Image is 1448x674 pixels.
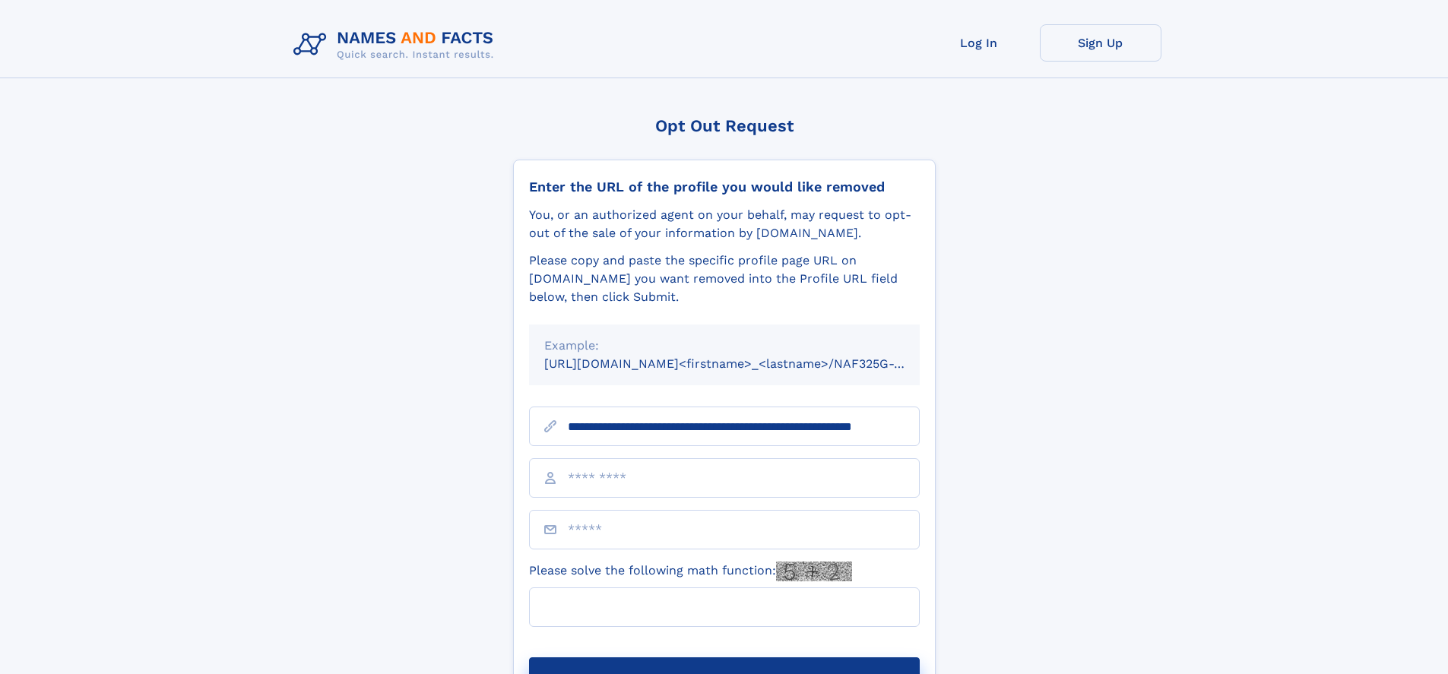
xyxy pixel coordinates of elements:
[544,356,949,371] small: [URL][DOMAIN_NAME]<firstname>_<lastname>/NAF325G-xxxxxxxx
[529,206,920,242] div: You, or an authorized agent on your behalf, may request to opt-out of the sale of your informatio...
[529,179,920,195] div: Enter the URL of the profile you would like removed
[513,116,936,135] div: Opt Out Request
[918,24,1040,62] a: Log In
[529,562,852,581] label: Please solve the following math function:
[544,337,905,355] div: Example:
[529,252,920,306] div: Please copy and paste the specific profile page URL on [DOMAIN_NAME] you want removed into the Pr...
[1040,24,1161,62] a: Sign Up
[287,24,506,65] img: Logo Names and Facts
